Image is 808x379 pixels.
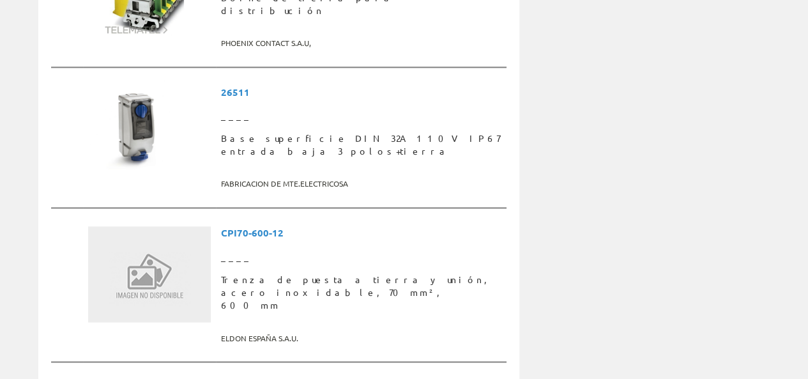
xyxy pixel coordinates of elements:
[221,268,501,317] span: Trenza de puesta a tierra y unión, acero inoxidable, 70 mm², 600 mm
[221,33,501,54] span: PHOENIX CONTACT S.A.U,
[88,226,211,322] img: Sin Imagen Disponible
[221,327,501,348] span: ELDON ESPAÑA S.A.U.
[221,173,501,194] span: FABRICACION DE MTE.ELECTRICOSA
[221,127,501,163] span: Base superficie DIN 32A 110V IP67 entrada baja 3 polos+tierra
[221,221,501,245] span: CPI70-600-12
[221,81,501,104] span: 26511
[221,104,501,127] span: ____
[88,81,184,176] img: Foto artículo Base superficie DIN 32A 110V IP67 entrada baja 3 polos+tierra (150x150)
[221,245,501,268] span: ____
